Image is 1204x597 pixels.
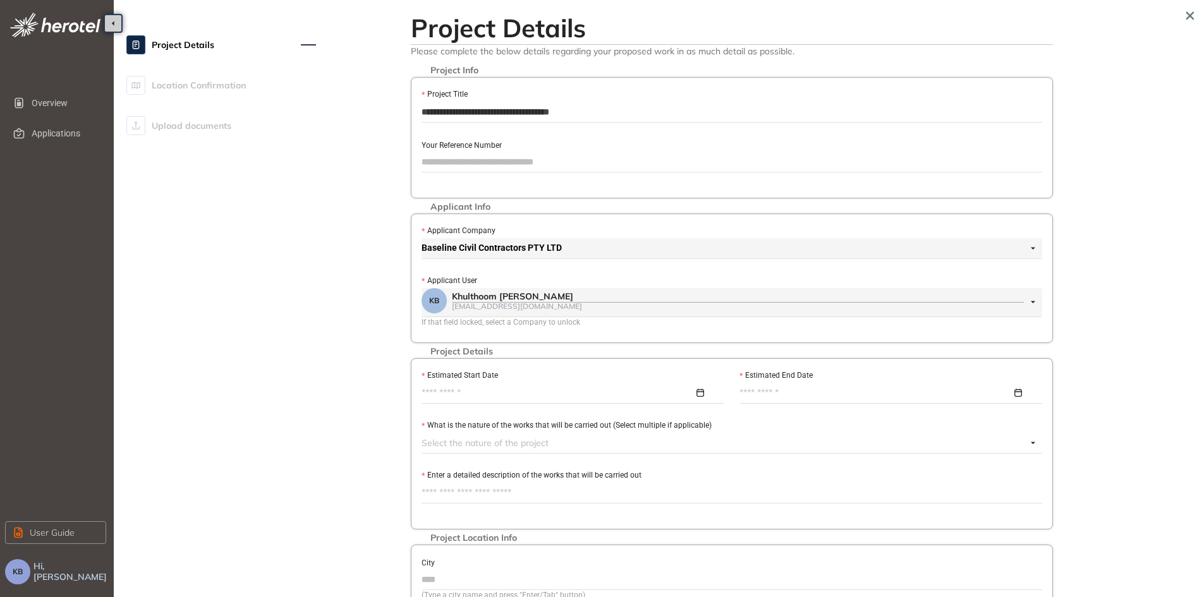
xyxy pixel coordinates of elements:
span: KB [13,567,23,576]
div: [EMAIL_ADDRESS][DOMAIN_NAME] [452,302,1024,310]
span: Baseline Civil Contractors PTY LTD [422,238,1035,258]
input: City [422,570,1042,589]
span: Applicant Info [424,202,497,212]
span: Upload documents [152,113,231,138]
label: Project Title [422,88,468,100]
label: Your Reference Number [422,140,502,152]
span: Applications [32,121,96,146]
span: Hi, [PERSON_NAME] [33,561,109,582]
span: KB [429,296,439,305]
label: Applicant User [422,275,477,287]
input: Project Title [422,102,1042,121]
label: Applicant Company [422,225,496,237]
span: User Guide [30,526,75,540]
button: User Guide [5,521,106,544]
img: logo [10,13,100,37]
label: Enter a detailed description of the works that will be carried out [422,469,642,481]
button: KB [5,559,30,584]
label: City [422,557,435,569]
input: Your Reference Number [422,152,1042,171]
span: Project Details [424,346,499,357]
label: Estimated Start Date [422,370,498,382]
textarea: Enter a detailed description of the works that will be carried out [422,483,1042,503]
div: If that field locked, select a Company to unlock [422,317,1042,329]
span: Overview [32,90,96,116]
label: What is the nature of the works that will be carried out (Select multiple if applicable) [422,419,712,431]
div: Khulthoom [PERSON_NAME] [452,291,1024,302]
span: Project Location Info [424,533,523,543]
h2: Project Details [411,13,1053,43]
input: Estimated End Date [739,386,1012,400]
span: Project Details [152,32,214,57]
label: Estimated End Date [739,370,813,382]
input: Estimated Start Date [422,386,694,400]
span: Project Info [424,65,485,76]
span: Please complete the below details regarding your proposed work in as much detail as possible. [411,45,1053,57]
span: Location Confirmation [152,73,246,98]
